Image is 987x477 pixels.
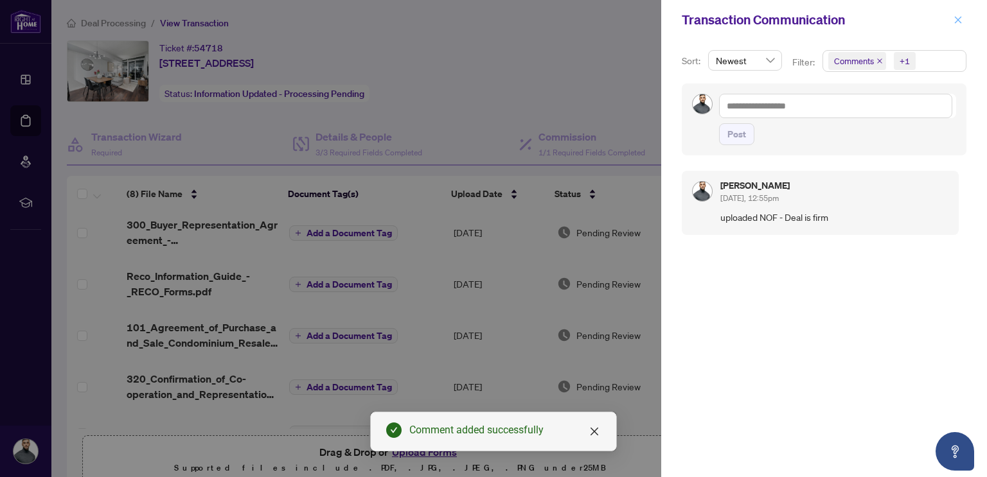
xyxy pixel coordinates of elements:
[409,422,601,438] div: Comment added successfully
[720,181,790,190] h5: [PERSON_NAME]
[900,55,910,67] div: +1
[828,52,886,70] span: Comments
[587,424,601,438] a: Close
[954,15,963,24] span: close
[720,193,779,203] span: [DATE], 12:55pm
[386,422,402,438] span: check-circle
[936,432,974,471] button: Open asap
[834,55,874,67] span: Comments
[589,426,600,437] span: close
[693,182,712,201] img: Profile Icon
[693,94,712,114] img: Profile Icon
[716,51,774,70] span: Newest
[682,54,703,68] p: Sort:
[682,10,950,30] div: Transaction Communication
[720,210,948,225] span: uploaded NOF - Deal is firm
[719,123,754,145] button: Post
[792,55,817,69] p: Filter:
[876,58,883,64] span: close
